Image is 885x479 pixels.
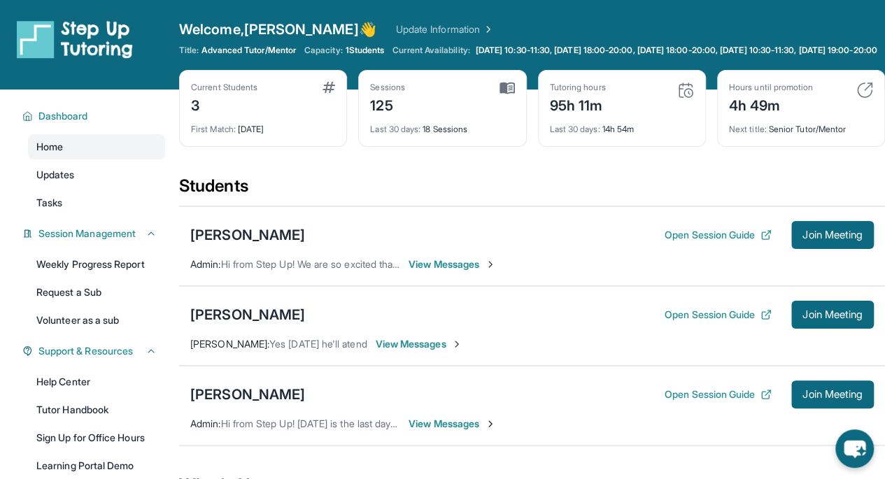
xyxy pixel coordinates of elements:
[500,82,515,94] img: card
[190,225,305,245] div: [PERSON_NAME]
[190,338,269,350] span: [PERSON_NAME] :
[191,124,236,134] span: First Match :
[28,425,165,450] a: Sign Up for Office Hours
[791,301,874,329] button: Join Meeting
[856,82,873,99] img: card
[729,124,767,134] span: Next title :
[28,190,165,215] a: Tasks
[550,82,606,93] div: Tutoring hours
[28,369,165,394] a: Help Center
[550,124,600,134] span: Last 30 days :
[485,259,496,270] img: Chevron-Right
[179,175,885,206] div: Students
[38,344,133,358] span: Support & Resources
[665,308,772,322] button: Open Session Guide
[396,22,494,36] a: Update Information
[191,82,257,93] div: Current Students
[550,93,606,115] div: 95h 11m
[550,115,694,135] div: 14h 54m
[190,258,220,270] span: Admin :
[28,162,165,187] a: Updates
[791,380,874,408] button: Join Meeting
[480,22,494,36] img: Chevron Right
[191,115,335,135] div: [DATE]
[36,168,75,182] span: Updates
[304,45,343,56] span: Capacity:
[665,228,772,242] button: Open Session Guide
[36,196,62,210] span: Tasks
[179,20,376,39] span: Welcome, [PERSON_NAME] 👋
[28,134,165,159] a: Home
[190,385,305,404] div: [PERSON_NAME]
[269,338,367,350] span: Yes [DATE] he'll atend
[323,82,335,93] img: card
[392,45,469,56] span: Current Availability:
[36,140,63,154] span: Home
[33,109,157,123] button: Dashboard
[370,124,420,134] span: Last 30 days :
[473,45,880,56] a: [DATE] 10:30-11:30, [DATE] 18:00-20:00, [DATE] 18:00-20:00, [DATE] 10:30-11:30, [DATE] 19:00-20:00
[802,390,863,399] span: Join Meeting
[346,45,385,56] span: 1 Students
[28,397,165,422] a: Tutor Handbook
[729,93,813,115] div: 4h 49m
[485,418,496,429] img: Chevron-Right
[191,93,257,115] div: 3
[38,227,136,241] span: Session Management
[409,257,496,271] span: View Messages
[28,252,165,277] a: Weekly Progress Report
[28,280,165,305] a: Request a Sub
[802,310,863,319] span: Join Meeting
[665,387,772,401] button: Open Session Guide
[33,344,157,358] button: Support & Resources
[370,93,405,115] div: 125
[370,115,514,135] div: 18 Sessions
[17,20,133,59] img: logo
[179,45,199,56] span: Title:
[729,82,813,93] div: Hours until promotion
[28,453,165,478] a: Learning Portal Demo
[33,227,157,241] button: Session Management
[791,221,874,249] button: Join Meeting
[729,115,873,135] div: Senior Tutor/Mentor
[802,231,863,239] span: Join Meeting
[451,338,462,350] img: Chevron-Right
[38,109,88,123] span: Dashboard
[190,305,305,324] div: [PERSON_NAME]
[675,426,815,449] p: [PERSON_NAME] M just matched with a student!
[409,417,496,431] span: View Messages
[201,45,295,56] span: Advanced Tutor/Mentor
[376,337,463,351] span: View Messages
[476,45,877,56] span: [DATE] 10:30-11:30, [DATE] 18:00-20:00, [DATE] 18:00-20:00, [DATE] 10:30-11:30, [DATE] 19:00-20:00
[677,82,694,99] img: card
[28,308,165,333] a: Volunteer as a sub
[370,82,405,93] div: Sessions
[835,429,874,468] button: chat-button
[190,417,220,429] span: Admin :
